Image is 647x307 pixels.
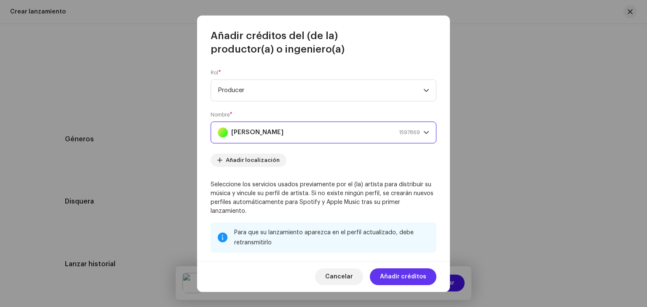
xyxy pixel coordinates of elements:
[234,228,430,248] div: Para que su lanzamiento aparezca en el perfil actualizado, debe retransmitirlo
[211,259,254,268] small: Perfiles de artistas
[218,80,423,101] span: Producer
[211,111,233,118] label: Nombre
[226,152,280,169] span: Añadir localización
[423,80,429,101] div: dropdown trigger
[370,268,436,285] button: Añadir créditos
[211,69,221,76] label: Rol
[380,268,426,285] span: Añadir créditos
[211,29,436,56] span: Añadir créditos del (de la) productor(a) o ingeniero(a)
[399,122,420,143] span: 1597869
[423,122,429,143] div: dropdown trigger
[218,122,423,143] span: Miki Abril
[211,153,286,167] button: Añadir localización
[231,122,283,143] strong: [PERSON_NAME]
[315,268,363,285] button: Cancelar
[325,268,353,285] span: Cancelar
[211,180,436,216] p: Seleccione los servicios usados previamente por el (la) artista para distribuir su música y vincu...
